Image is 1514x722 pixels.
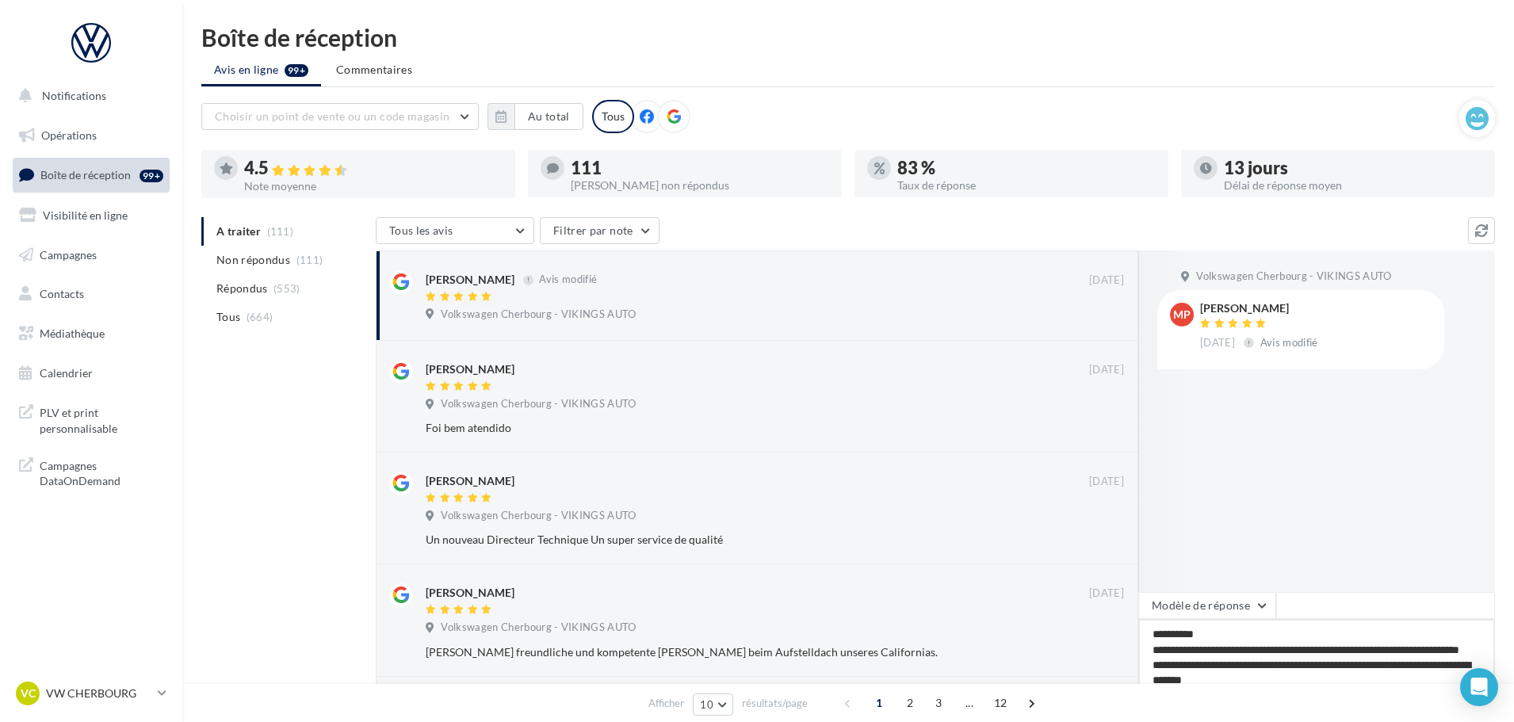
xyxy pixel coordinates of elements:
div: Taux de réponse [897,180,1156,191]
span: Boîte de réception [40,168,131,181]
div: Délai de réponse moyen [1224,180,1482,191]
button: 10 [693,693,733,716]
span: Répondus [216,281,268,296]
div: Foi bem atendido [426,420,1021,436]
div: 4.5 [244,159,503,178]
span: [DATE] [1089,363,1124,377]
span: 10 [700,698,713,711]
span: Contacts [40,287,84,300]
span: [DATE] [1089,475,1124,489]
div: 111 [571,159,829,177]
div: [PERSON_NAME] freundliche und kompetente [PERSON_NAME] beim Aufstelldach unseres Californias. [426,644,1021,660]
span: Avis modifié [539,273,597,286]
span: Campagnes [40,247,97,261]
div: Open Intercom Messenger [1460,668,1498,706]
button: Modèle de réponse [1138,592,1276,619]
span: Notifications [42,89,106,102]
button: Tous les avis [376,217,534,244]
span: 3 [926,690,951,716]
a: Campagnes DataOnDemand [10,449,173,495]
a: Boîte de réception99+ [10,158,173,192]
span: (553) [273,282,300,295]
div: Un nouveau Directeur Technique Un super service de qualité [426,532,1021,548]
span: (111) [296,254,323,266]
span: Volkswagen Cherbourg - VIKINGS AUTO [441,308,636,322]
span: 2 [897,690,923,716]
span: [DATE] [1200,336,1235,350]
span: [DATE] [1089,273,1124,288]
a: Calendrier [10,357,173,390]
div: 99+ [140,170,163,182]
span: 12 [988,690,1014,716]
span: Choisir un point de vente ou un code magasin [215,109,449,123]
div: [PERSON_NAME] [1200,303,1321,314]
span: Avis modifié [1260,336,1318,349]
span: Commentaires [336,62,412,78]
span: (664) [247,311,273,323]
span: MP [1173,307,1191,323]
div: Tous [592,100,634,133]
div: 13 jours [1224,159,1482,177]
div: Boîte de réception [201,25,1495,49]
button: Filtrer par note [540,217,660,244]
span: Campagnes DataOnDemand [40,455,163,489]
button: Au total [487,103,583,130]
div: Note moyenne [244,181,503,192]
div: [PERSON_NAME] [426,272,514,288]
a: Contacts [10,277,173,311]
span: Volkswagen Cherbourg - VIKINGS AUTO [441,621,636,635]
span: résultats/page [742,696,808,711]
span: Tous les avis [389,223,453,237]
span: VC [21,686,36,701]
span: [DATE] [1089,586,1124,601]
button: Au total [514,103,583,130]
div: [PERSON_NAME] [426,361,514,377]
span: Tous [216,309,240,325]
div: [PERSON_NAME] [426,473,514,489]
a: Campagnes [10,239,173,272]
a: Opérations [10,119,173,152]
p: VW CHERBOURG [46,686,151,701]
a: Médiathèque [10,317,173,350]
span: Calendrier [40,366,93,380]
span: Non répondus [216,252,290,268]
button: Choisir un point de vente ou un code magasin [201,103,479,130]
span: Visibilité en ligne [43,208,128,222]
a: Visibilité en ligne [10,199,173,232]
a: VC VW CHERBOURG [13,678,170,709]
span: Volkswagen Cherbourg - VIKINGS AUTO [1196,269,1391,284]
span: Afficher [648,696,684,711]
span: Volkswagen Cherbourg - VIKINGS AUTO [441,397,636,411]
a: PLV et print personnalisable [10,395,173,442]
span: Médiathèque [40,327,105,340]
div: [PERSON_NAME] non répondus [571,180,829,191]
div: [PERSON_NAME] [426,585,514,601]
span: 1 [866,690,892,716]
span: Opérations [41,128,97,142]
span: PLV et print personnalisable [40,402,163,436]
span: Volkswagen Cherbourg - VIKINGS AUTO [441,509,636,523]
span: ... [957,690,982,716]
button: Notifications [10,79,166,113]
div: 83 % [897,159,1156,177]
